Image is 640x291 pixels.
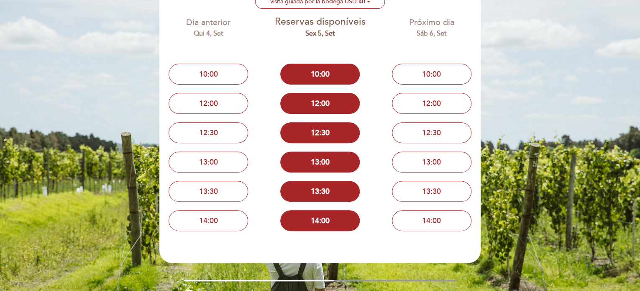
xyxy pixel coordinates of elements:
button: 13:30 [169,181,248,202]
button: 12:00 [169,93,248,114]
button: 13:30 [392,181,471,202]
button: 12:30 [169,122,248,143]
button: 13:00 [392,152,471,173]
div: Qui 4, set [159,29,258,39]
button: 13:00 [280,152,360,173]
button: 13:30 [280,181,360,202]
button: 10:00 [392,64,471,85]
button: 12:30 [280,122,360,143]
button: 14:00 [280,210,360,231]
div: Reservas disponíveis [271,15,370,39]
div: Sex 5, set [271,29,370,39]
button: 14:00 [169,210,248,231]
div: Próximo dia [382,17,481,38]
button: 13:00 [169,152,248,173]
button: 10:00 [280,64,360,85]
button: 10:00 [169,64,248,85]
button: 12:30 [392,122,471,143]
button: 12:00 [280,93,360,114]
button: 14:00 [392,210,471,231]
button: 12:00 [392,93,471,114]
div: Dia anterior [159,17,258,38]
div: Sáb 6, set [382,29,481,39]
